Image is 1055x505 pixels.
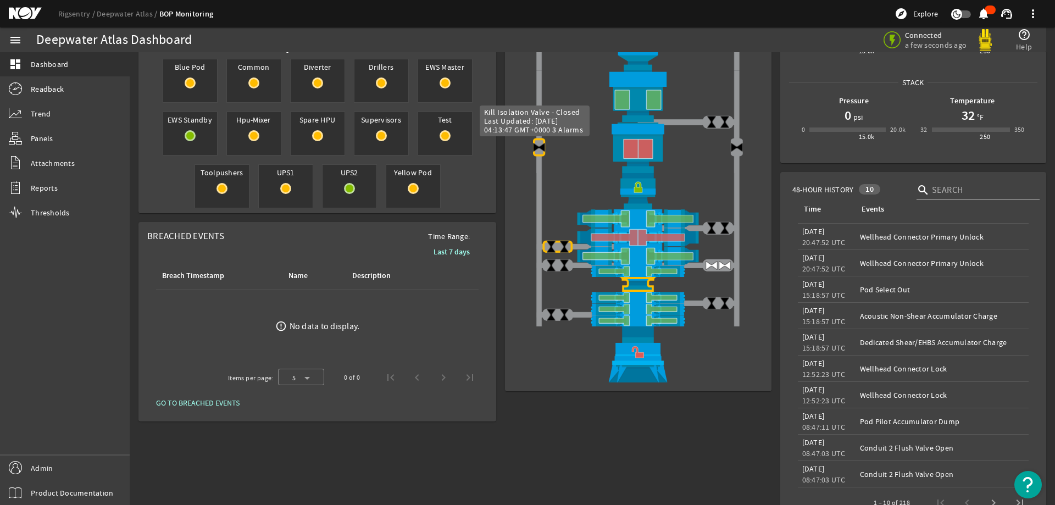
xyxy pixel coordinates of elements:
span: Dashboard [31,59,68,70]
button: Open Resource Center [1014,471,1042,498]
img: UpperAnnularOpen.png [528,70,748,122]
img: PipeRamOpen.png [528,292,748,303]
div: Time [804,203,821,215]
a: Rigsentry [58,9,97,19]
legacy-datetime-component: [DATE] [802,464,825,474]
img: ValveClose.png [545,259,558,272]
span: Yellow Pod [386,165,440,180]
span: Stack [898,77,928,88]
img: ValveOpen.png [705,259,718,272]
b: Last 7 days [434,247,470,257]
legacy-datetime-component: [DATE] [802,411,825,421]
img: ValveOpen.png [718,259,731,272]
span: Product Documentation [31,487,113,498]
div: Deepwater Atlas Dashboard [36,35,192,46]
div: 10 [859,184,880,195]
span: UPS1 [259,165,313,180]
img: ValveClose.png [558,308,571,321]
mat-icon: explore [895,7,908,20]
mat-icon: support_agent [1000,7,1013,20]
div: Conduit 2 Flush Valve Open [860,469,1024,480]
legacy-datetime-component: 15:18:57 UTC [802,290,846,300]
img: ValveClose.png [718,221,731,235]
legacy-datetime-component: 12:52:23 UTC [802,396,846,406]
img: ValveClose.png [558,259,571,272]
button: Last 7 days [425,242,479,262]
span: Toolpushers [195,165,249,180]
div: 0 [802,124,805,135]
span: UPS2 [323,165,376,180]
b: Temperature [950,96,995,106]
img: ValveClose.png [718,115,731,129]
img: ValveClose.png [705,115,718,129]
button: GO TO BREACHED EVENTS [147,393,248,413]
mat-icon: dashboard [9,58,22,71]
div: Description [352,270,391,282]
span: Admin [31,463,53,474]
div: Events [862,203,884,215]
span: Readback [31,84,64,95]
b: Pressure [839,96,869,106]
img: Yellowpod.svg [974,29,996,51]
div: Wellhead Connector Lock [860,390,1024,401]
div: Pod Select Out [860,284,1024,295]
span: °F [975,112,984,123]
legacy-datetime-component: 08:47:03 UTC [802,448,846,458]
div: Name [287,270,337,282]
img: BopBodyShearBottom_Fault.png [528,277,748,291]
div: 250 [980,131,990,142]
span: psi [851,112,863,123]
legacy-datetime-component: [DATE] [802,385,825,395]
img: PipeRamOpen.png [528,265,748,277]
legacy-datetime-component: [DATE] [802,332,825,342]
img: ValveClose.png [545,308,558,321]
img: ShearRamOpen.png [528,247,748,265]
img: Valve2Close.png [730,141,743,154]
div: Conduit 2 Flush Valve Open [860,442,1024,453]
span: Trend [31,108,51,119]
img: PipeRamOpen.png [528,315,748,326]
div: No data to display. [290,321,360,332]
img: ShearRamOpen.png [528,209,748,228]
img: RiserConnectorLock.png [528,173,748,209]
div: Wellhead Connector Primary Unlock [860,258,1024,269]
span: GO TO BREACHED EVENTS [156,397,240,408]
span: Attachments [31,158,75,169]
img: ValveClose.png [558,240,571,253]
span: 48-Hour History [792,184,854,195]
div: 15.0k [859,131,875,142]
i: search [917,184,930,197]
div: Dedicated Shear/EHBS Accumulator Charge [860,337,1024,348]
span: Drillers [354,59,408,75]
div: 20.0k [890,124,906,135]
span: Breached Events [147,230,224,242]
span: Diverter [291,59,345,75]
img: ValveClose.png [545,240,558,253]
div: Name [288,270,308,282]
legacy-datetime-component: [DATE] [802,226,825,236]
div: Breach Timestamp [160,270,274,282]
mat-icon: menu [9,34,22,47]
h1: 0 [845,107,851,124]
img: PipeRamOpen.png [528,303,748,315]
div: Time [802,203,847,215]
legacy-datetime-component: [DATE] [802,306,825,315]
legacy-datetime-component: [DATE] [802,253,825,263]
span: Hpu-Mixer [227,112,281,127]
img: ValveClose.png [705,297,718,310]
img: WellheadConnectorUnlock.png [528,326,748,382]
div: Events [860,203,1020,215]
span: Thresholds [31,207,70,218]
div: Wellhead Connector Primary Unlock [860,231,1024,242]
div: Items per page: [228,373,274,384]
div: Breach Timestamp [162,270,224,282]
button: more_vert [1020,1,1046,27]
span: Test [418,112,472,127]
span: Help [1016,41,1032,52]
span: Reports [31,182,58,193]
div: 32 [920,124,928,135]
legacy-datetime-component: 15:18:57 UTC [802,343,846,353]
div: Description [351,270,429,282]
span: Supervisors [354,112,408,127]
img: ValveClose.png [705,221,718,235]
